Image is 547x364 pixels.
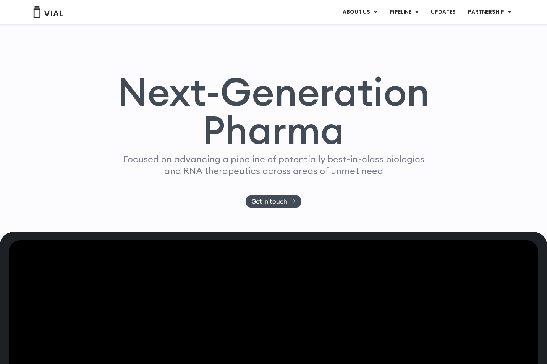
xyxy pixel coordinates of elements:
h1: Next-Generation Pharma [108,73,439,150]
p: Focused on advancing a pipeline of potentially best-in-class biologics and RNA therapeutics acros... [120,153,427,177]
a: UPDATES [425,6,461,19]
a: Get in touch [246,195,302,208]
a: PARTNERSHIPMenu Toggle [462,6,518,19]
img: Vial Logo [33,6,63,18]
a: PIPELINEMenu Toggle [384,6,424,19]
span: Get in touch [252,199,287,204]
a: ABOUT USMenu Toggle [337,6,383,19]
